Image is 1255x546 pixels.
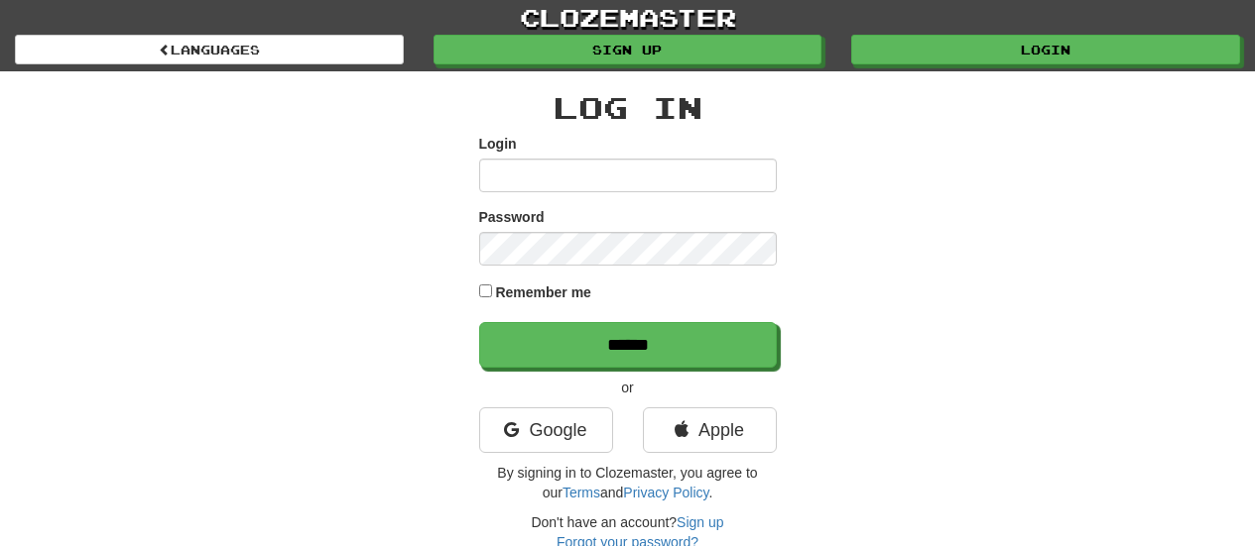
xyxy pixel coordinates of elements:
[677,514,723,530] a: Sign up
[479,91,777,124] h2: Log In
[479,407,613,453] a: Google
[479,378,777,397] p: or
[643,407,777,453] a: Apple
[851,35,1240,64] a: Login
[479,207,545,227] label: Password
[479,134,517,154] label: Login
[623,485,708,500] a: Privacy Policy
[495,282,591,302] label: Remember me
[15,35,404,64] a: Languages
[434,35,822,64] a: Sign up
[563,485,600,500] a: Terms
[479,463,777,502] p: By signing in to Clozemaster, you agree to our and .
